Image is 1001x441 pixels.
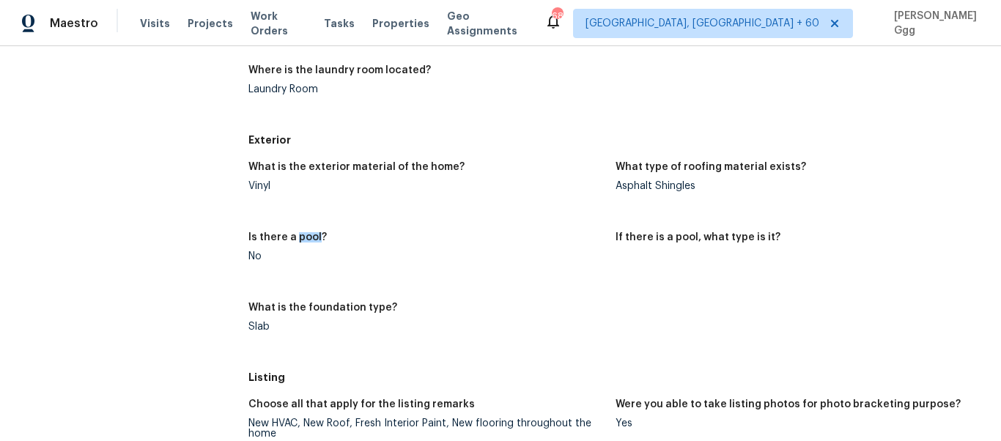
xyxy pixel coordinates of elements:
div: Slab [248,322,605,332]
h5: Were you able to take listing photos for photo bracketing purpose? [616,399,961,409]
h5: What is the exterior material of the home? [248,162,465,172]
h5: What is the foundation type? [248,303,397,313]
h5: Where is the laundry room located? [248,65,431,75]
h5: If there is a pool, what type is it? [616,232,780,242]
div: Yes [616,418,972,429]
h5: Choose all that apply for the listing remarks [248,399,475,409]
h5: Exterior [248,133,983,147]
span: Properties [372,16,429,31]
span: [GEOGRAPHIC_DATA], [GEOGRAPHIC_DATA] + 60 [586,16,819,31]
span: Maestro [50,16,98,31]
div: Asphalt Shingles [616,181,972,191]
span: Visits [140,16,170,31]
span: Work Orders [251,9,306,38]
h5: What type of roofing material exists? [616,162,806,172]
h5: Listing [248,370,983,385]
span: Tasks [324,18,355,29]
span: Projects [188,16,233,31]
span: [PERSON_NAME] Ggg [888,9,979,38]
h5: Is there a pool? [248,232,327,242]
div: Laundry Room [248,84,605,94]
div: 680 [552,9,562,23]
span: Geo Assignments [447,9,527,38]
div: New HVAC, New Roof, Fresh Interior Paint, New flooring throughout the home [248,418,605,439]
div: Vinyl [248,181,605,191]
div: No [248,251,605,262]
